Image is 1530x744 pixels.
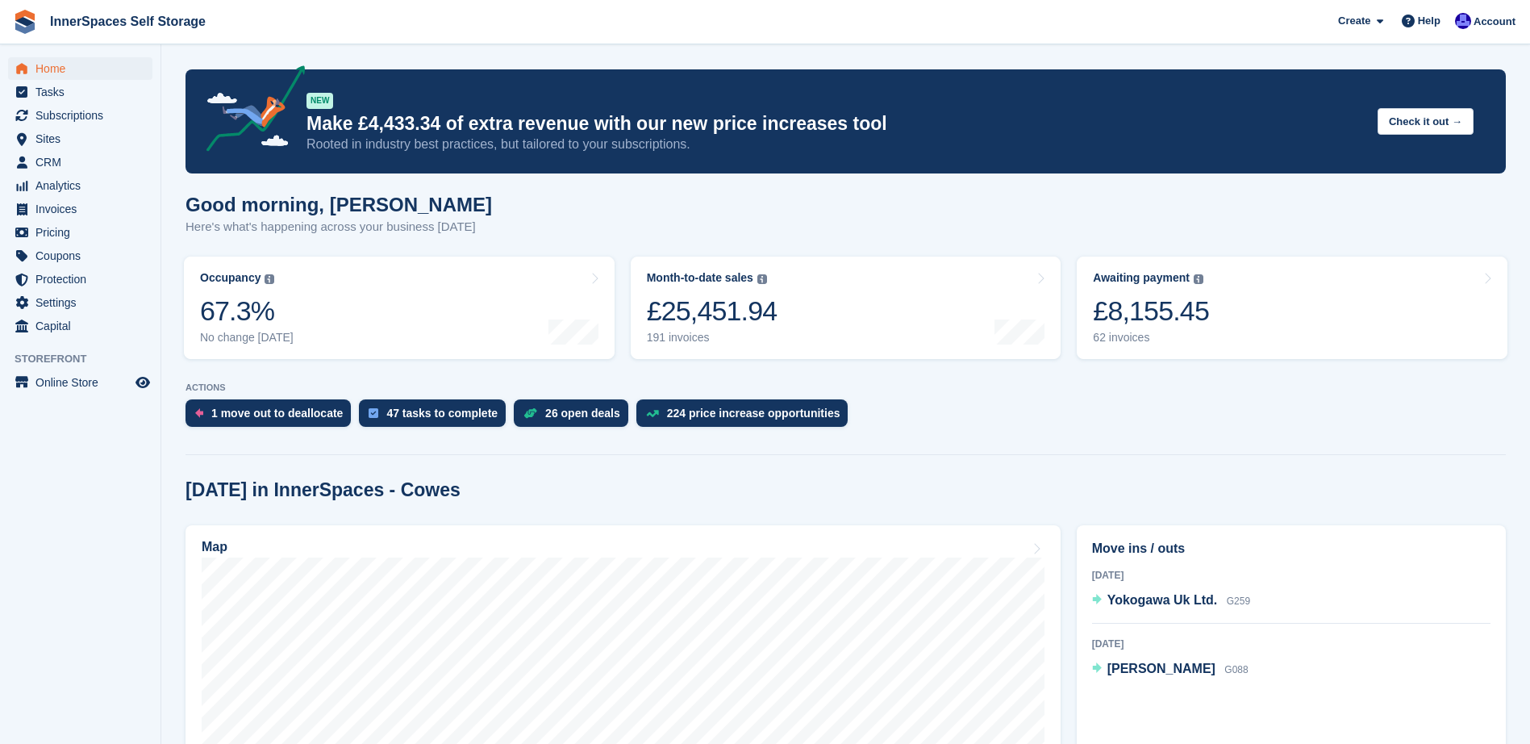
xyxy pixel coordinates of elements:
[647,331,778,345] div: 191 invoices
[35,268,132,290] span: Protection
[1338,13,1370,29] span: Create
[1093,295,1209,328] div: £8,155.45
[1474,14,1515,30] span: Account
[35,291,132,314] span: Settings
[1092,659,1249,680] a: [PERSON_NAME] G088
[13,10,37,34] img: stora-icon-8386f47178a22dfd0bd8f6a31ec36ba5ce8667c1dd55bd0f319d3a0aa187defe.svg
[667,407,840,420] div: 224 price increase opportunities
[647,295,778,328] div: £25,451.94
[1092,568,1490,583] div: [DATE]
[186,218,492,236] p: Here's what's happening across your business [DATE]
[8,198,152,220] a: menu
[35,127,132,150] span: Sites
[1107,593,1218,607] span: Yokogawa Uk Ltd.
[1107,662,1215,675] span: [PERSON_NAME]
[523,408,537,419] img: deal-1b604bf984904fb50ccaf53a9ad4b4a5d6e5aea283cecdc64d6e3604feb123c2.svg
[1455,13,1471,29] img: Russell Harding
[35,198,132,220] span: Invoices
[8,268,152,290] a: menu
[186,382,1506,393] p: ACTIONS
[631,257,1061,359] a: Month-to-date sales £25,451.94 191 invoices
[133,373,152,392] a: Preview store
[186,194,492,215] h1: Good morning, [PERSON_NAME]
[186,399,359,435] a: 1 move out to deallocate
[8,127,152,150] a: menu
[8,221,152,244] a: menu
[8,104,152,127] a: menu
[1378,108,1474,135] button: Check it out →
[1194,274,1203,284] img: icon-info-grey-7440780725fd019a000dd9b08b2336e03edf1995a4989e88bcd33f0948082b44.svg
[8,245,152,267] a: menu
[306,136,1365,153] p: Rooted in industry best practices, but tailored to your subscriptions.
[8,315,152,337] a: menu
[8,57,152,80] a: menu
[1077,257,1507,359] a: Awaiting payment £8,155.45 62 invoices
[15,351,161,367] span: Storefront
[8,151,152,173] a: menu
[35,174,132,197] span: Analytics
[1224,664,1248,675] span: G088
[200,295,294,328] div: 67.3%
[193,65,306,157] img: price-adjustments-announcement-icon-8257ccfd72463d97f412b2fc003d46551f7dbcb40ab6d574587a9cd5c0d94...
[184,257,615,359] a: Occupancy 67.3% No change [DATE]
[1092,637,1490,651] div: [DATE]
[1093,331,1209,345] div: 62 invoices
[369,408,378,418] img: task-75834270c22a3079a89374b754ae025e5fb1db73e45f91037f5363f120a921f8.svg
[8,291,152,314] a: menu
[545,407,620,420] div: 26 open deals
[306,112,1365,136] p: Make £4,433.34 of extra revenue with our new price increases tool
[200,331,294,345] div: No change [DATE]
[514,399,636,435] a: 26 open deals
[1418,13,1440,29] span: Help
[35,315,132,337] span: Capital
[200,271,261,285] div: Occupancy
[636,399,857,435] a: 224 price increase opportunities
[1092,539,1490,558] h2: Move ins / outs
[8,174,152,197] a: menu
[35,104,132,127] span: Subscriptions
[646,410,659,417] img: price_increase_opportunities-93ffe204e8149a01c8c9dc8f82e8f89637d9d84a8eef4429ea346261dce0b2c0.svg
[195,408,203,418] img: move_outs_to_deallocate_icon-f764333ba52eb49d3ac5e1228854f67142a1ed5810a6f6cc68b1a99e826820c5.svg
[8,81,152,103] a: menu
[359,399,514,435] a: 47 tasks to complete
[8,371,152,394] a: menu
[35,371,132,394] span: Online Store
[35,57,132,80] span: Home
[1227,596,1250,607] span: G259
[386,407,498,420] div: 47 tasks to complete
[757,274,767,284] img: icon-info-grey-7440780725fd019a000dd9b08b2336e03edf1995a4989e88bcd33f0948082b44.svg
[35,81,132,103] span: Tasks
[35,245,132,267] span: Coupons
[202,540,227,554] h2: Map
[35,151,132,173] span: CRM
[306,93,333,109] div: NEW
[647,271,753,285] div: Month-to-date sales
[186,479,461,501] h2: [DATE] in InnerSpaces - Cowes
[211,407,343,420] div: 1 move out to deallocate
[265,274,274,284] img: icon-info-grey-7440780725fd019a000dd9b08b2336e03edf1995a4989e88bcd33f0948082b44.svg
[35,221,132,244] span: Pricing
[1093,271,1190,285] div: Awaiting payment
[44,8,212,35] a: InnerSpaces Self Storage
[1092,591,1250,612] a: Yokogawa Uk Ltd. G259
